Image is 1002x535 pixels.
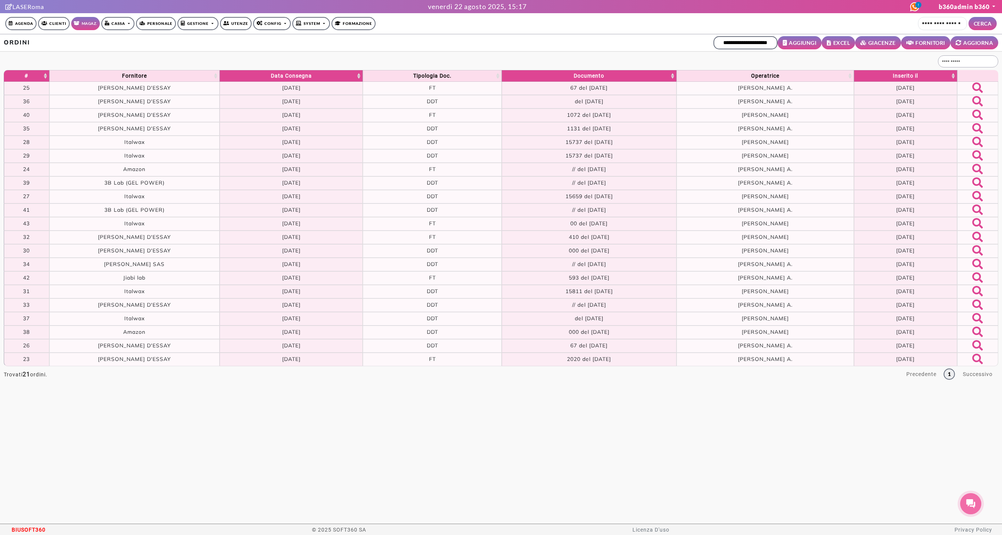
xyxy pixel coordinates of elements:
[4,38,30,46] b: ORDINI
[901,367,942,381] a: Precedente
[49,109,220,122] td: [PERSON_NAME] D'ESSAY
[854,95,958,109] td: [DATE]
[4,203,49,217] td: 41
[4,271,49,285] td: 42
[677,122,854,136] td: [PERSON_NAME] A.
[220,82,363,95] td: [DATE]
[363,217,501,231] td: FT
[49,95,220,109] td: [PERSON_NAME] D'ESSAY
[49,122,220,136] td: [PERSON_NAME] D'ESSAY
[918,17,967,30] input: Cerca cliente...
[220,326,363,339] td: [DATE]
[4,298,49,312] td: 33
[972,303,983,310] a: modifica
[833,39,850,47] small: EXCEL
[502,258,677,271] td: // del [DATE]
[502,190,677,203] td: 15659 del [DATE]
[677,176,854,190] td: [PERSON_NAME] A.
[972,290,983,297] a: modifica
[854,190,958,203] td: [DATE]
[49,271,220,285] td: Jiabi lab
[955,527,992,533] a: Privacy Policy
[502,231,677,244] td: 410 del [DATE]
[502,312,677,326] td: del [DATE]
[972,235,983,242] a: modifica
[220,136,363,149] td: [DATE]
[502,136,677,149] td: 15737 del [DATE]
[972,222,983,229] a: modifica
[677,136,854,149] td: [PERSON_NAME]
[363,70,501,82] th: Tipologia Doc.: activate to sort column ascending
[854,258,958,271] td: [DATE]
[4,176,49,190] td: 39
[972,86,983,93] a: modifica
[950,36,999,49] a: AGGIORNA
[502,353,677,366] td: 2020 del [DATE]
[49,258,220,271] td: [PERSON_NAME] SAS
[363,298,501,312] td: DDT
[363,163,501,176] td: FT
[972,358,983,364] a: modifica
[854,217,958,231] td: [DATE]
[4,366,47,379] div: Trovati ordini.
[220,258,363,271] td: [DATE]
[220,190,363,203] td: [DATE]
[502,339,677,353] td: 67 del [DATE]
[854,339,958,353] td: [DATE]
[363,326,501,339] td: DDT
[677,258,854,271] td: [PERSON_NAME] A.
[23,371,30,378] b: 21
[49,82,220,95] td: [PERSON_NAME] D'ESSAY
[363,271,501,285] td: FT
[972,113,983,120] a: modifica
[4,122,49,136] td: 35
[4,109,49,122] td: 40
[220,231,363,244] td: [DATE]
[972,141,983,147] a: modifica
[632,527,669,533] a: Licenza D'uso
[4,258,49,271] td: 34
[4,149,49,163] td: 29
[101,17,135,30] a: Cassa
[220,271,363,285] td: [DATE]
[677,353,854,366] td: [PERSON_NAME] A.
[854,122,958,136] td: [DATE]
[363,176,501,190] td: DDT
[220,163,363,176] td: [DATE]
[363,109,501,122] td: FT
[220,203,363,217] td: [DATE]
[220,312,363,326] td: [DATE]
[677,163,854,176] td: [PERSON_NAME] A.
[502,326,677,339] td: 000 del [DATE]
[4,285,49,298] td: 31
[972,249,983,256] a: modifica
[4,95,49,109] td: 36
[220,17,252,30] a: Utenze
[49,339,220,353] td: [PERSON_NAME] D'ESSAY
[972,317,983,324] a: modifica
[220,244,363,258] td: [DATE]
[220,70,363,82] th: Data Consegna: activate to sort column ascending
[677,285,854,298] td: [PERSON_NAME]
[854,109,958,122] td: [DATE]
[854,231,958,244] td: [DATE]
[49,70,220,82] th: Fornitore: activate to sort column ascending
[4,217,49,231] td: 43
[4,326,49,339] td: 38
[220,176,363,190] td: [DATE]
[502,95,677,109] td: del [DATE]
[854,353,958,366] td: [DATE]
[972,154,983,161] a: modifica
[4,70,49,82] th: #: activate to sort column ascending
[854,176,958,190] td: [DATE]
[677,109,854,122] td: [PERSON_NAME]
[49,149,220,163] td: Italwax
[502,149,677,163] td: 15737 del [DATE]
[49,203,220,217] td: 3B Lab (GEL POWER)
[4,353,49,366] td: 23
[38,17,70,30] a: Clienti
[4,190,49,203] td: 27
[49,244,220,258] td: [PERSON_NAME] D'ESSAY
[177,17,218,30] a: Gestione
[502,244,677,258] td: 000 del [DATE]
